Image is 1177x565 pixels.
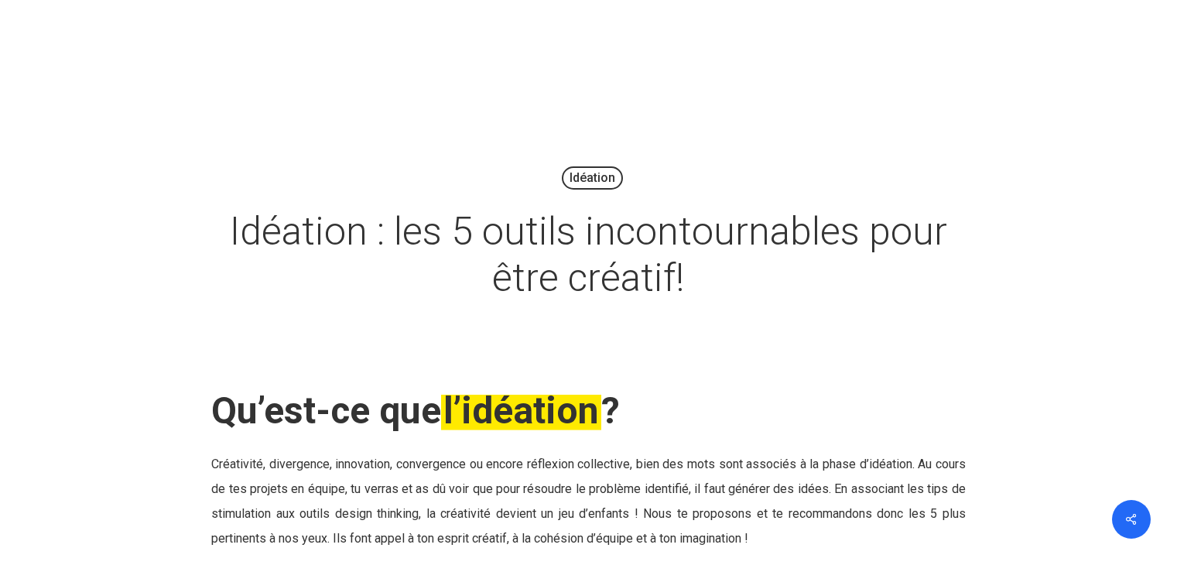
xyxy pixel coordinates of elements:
[562,166,623,190] a: Idéation
[202,193,976,317] h1: Idéation : les 5 outils incontournables pour être créatif!
[211,389,966,433] h2: Qu’est-ce que ?
[211,457,966,521] span: Créativité, divergence, innovation, convergence ou encore réflexion collective, bien des mots son...
[211,506,966,546] span: a créativité devient un jeu d’enfants ! Nous te proposons et te recommandons donc les 5 plus pert...
[441,389,601,433] em: l’idéation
